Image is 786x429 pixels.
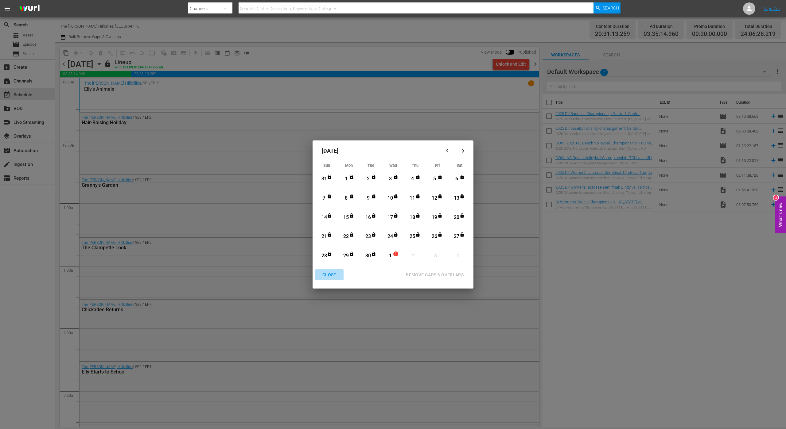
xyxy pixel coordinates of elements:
[315,269,344,281] button: CLOSE
[409,214,416,221] div: 18
[323,163,330,168] span: Sun
[775,196,786,233] button: Open Feedback Widget
[773,195,778,200] div: 3
[457,163,462,168] span: Sat
[15,2,44,16] img: ans4CAIJ8jUAAAAAAAAAAAAAAAAAAAAAAAAgQb4GAAAAAAAAAAAAAAAAAAAAAAAAJMjXAAAAAAAAAAAAAAAAAAAAAAAAgAT5G...
[364,195,372,202] div: 9
[454,252,461,259] div: 4
[387,233,394,240] div: 24
[4,5,11,12] span: menu
[342,175,350,182] div: 1
[342,233,350,240] div: 22
[387,175,394,182] div: 3
[364,252,372,259] div: 30
[317,271,341,279] div: CLOSE
[410,252,417,259] div: 2
[316,144,441,158] div: [DATE]
[431,195,438,202] div: 12
[342,252,350,259] div: 29
[394,251,398,256] span: 1
[364,214,372,221] div: 16
[453,195,461,202] div: 13
[431,233,438,240] div: 26
[453,175,461,182] div: 6
[409,233,416,240] div: 25
[409,195,416,202] div: 11
[316,161,470,266] div: Month View
[412,163,418,168] span: Thu
[342,214,350,221] div: 15
[389,163,397,168] span: Wed
[368,163,374,168] span: Tue
[364,233,372,240] div: 23
[320,233,328,240] div: 21
[431,214,438,221] div: 19
[387,195,394,202] div: 10
[453,214,461,221] div: 20
[435,163,440,168] span: Fri
[453,233,461,240] div: 27
[764,6,780,11] a: Sign Out
[320,195,328,202] div: 7
[364,175,372,182] div: 2
[432,252,439,259] div: 3
[431,175,438,182] div: 5
[409,175,416,182] div: 4
[320,252,328,259] div: 28
[345,163,353,168] span: Mon
[342,195,350,202] div: 8
[320,214,328,221] div: 14
[387,252,394,259] div: 1
[387,214,394,221] div: 17
[603,2,619,13] span: Search
[320,175,328,182] div: 31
